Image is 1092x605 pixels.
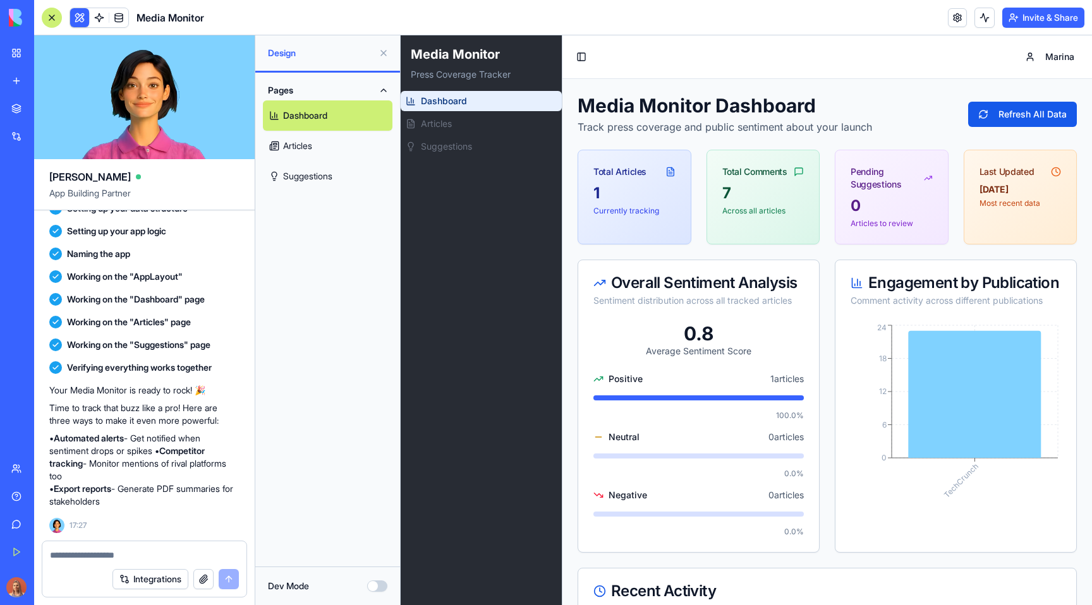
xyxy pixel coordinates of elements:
[67,270,183,283] span: Working on the "AppLayout"
[193,240,403,255] div: Overall Sentiment Analysis
[263,80,392,100] button: Pages
[193,130,246,143] div: Total Articles
[193,309,403,322] p: Average Sentiment Score
[49,518,64,533] img: Ella_00000_wcx2te.png
[193,171,275,181] p: Currently tracking
[9,9,87,27] img: logo
[193,287,403,309] div: 0.8
[370,337,403,350] span: 1 articles
[542,426,579,464] tspan: TechCrunch
[368,453,403,466] span: 0 articles
[20,82,51,95] span: Articles
[193,148,275,168] div: 1
[263,161,392,191] a: Suggestions
[478,351,486,361] tspan: 12
[268,47,373,59] span: Design
[193,548,660,563] div: Recent Activity
[450,130,523,155] div: Pending Suggestions
[67,248,130,260] span: Naming the app
[208,395,239,408] span: Neutral
[67,361,212,374] span: Verifying everything works together
[54,483,111,494] strong: Export reports
[136,10,204,25] span: Media Monitor
[49,402,240,427] p: Time to track that buzz like a pro! Here are three ways to make it even more powerful:
[49,187,240,210] span: App Building Partner
[67,316,191,328] span: Working on the "Articles" page
[49,169,131,184] span: [PERSON_NAME]
[1002,8,1084,28] button: Invite & Share
[49,432,240,508] p: • - Get notified when sentiment drops or spikes • - Monitor mentions of rival platforms too • - G...
[193,433,403,443] div: 0.0 %
[579,148,661,160] div: [DATE]
[193,567,660,580] div: Latest updates from tracked articles and comments
[67,225,166,237] span: Setting up your app logic
[450,183,532,193] p: Articles to review
[263,100,392,131] a: Dashboard
[54,433,124,443] strong: Automated alerts
[617,10,681,33] button: Marina
[208,453,246,466] span: Negative
[450,160,532,181] div: 0
[177,84,471,99] p: Track press coverage and public sentiment about your launch
[10,33,151,45] p: Press Coverage Tracker
[368,395,403,408] span: 0 articles
[481,417,486,427] tspan: 0
[322,171,404,181] p: Across all articles
[6,577,27,597] img: Marina_gj5dtt.jpg
[67,293,205,306] span: Working on the "Dashboard" page
[67,338,210,351] span: Working on the "Suggestions" page
[208,337,242,350] span: Positive
[567,66,676,92] button: Refresh All Data
[450,240,660,255] div: Engagement by Publication
[263,131,392,161] a: Articles
[112,569,188,589] button: Integrations
[20,59,66,72] span: Dashboard
[450,259,660,272] div: Comment activity across different publications
[177,59,471,81] h1: Media Monitor Dashboard
[268,580,309,592] label: Dev Mode
[193,259,403,272] div: Sentiment distribution across all tracked articles
[20,105,71,117] span: Suggestions
[579,130,634,143] div: Last Updated
[579,163,661,173] p: Most recent data
[193,491,403,501] div: 0.0 %
[10,10,151,28] h1: Media Monitor
[476,287,486,297] tspan: 24
[193,375,403,385] div: 100.0 %
[70,520,87,530] span: 17:27
[482,385,486,394] tspan: 6
[322,148,404,168] div: 7
[322,130,387,143] div: Total Comments
[49,384,240,397] p: Your Media Monitor is ready to rock! 🎉
[478,318,486,328] tspan: 18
